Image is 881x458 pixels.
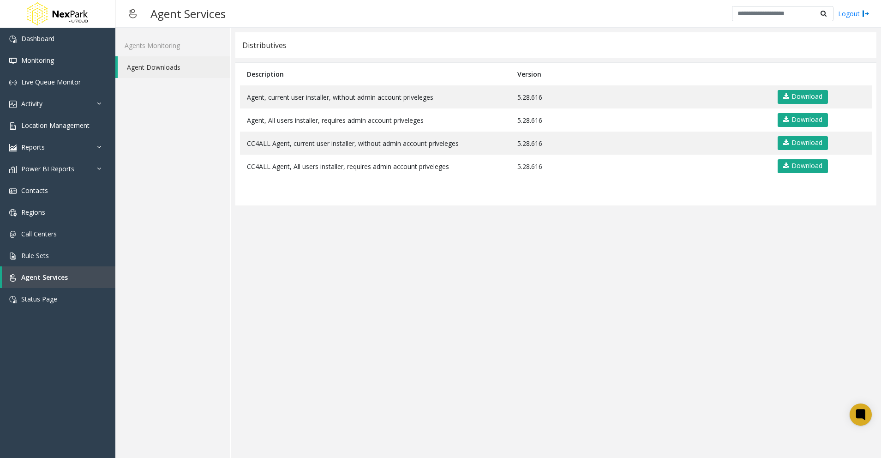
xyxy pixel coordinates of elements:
td: 5.28.616 [510,108,769,132]
span: Location Management [21,121,90,130]
img: logout [862,9,869,18]
span: Power BI Reports [21,164,74,173]
td: 5.28.616 [510,85,769,108]
span: Activity [21,99,42,108]
td: 5.28.616 [510,155,769,178]
td: CC4ALL Agent, current user installer, without admin account priveleges [240,132,510,155]
span: Monitoring [21,56,54,65]
span: Regions [21,208,45,217]
th: Description [240,63,510,85]
a: Download [778,136,828,150]
span: Reports [21,143,45,151]
img: 'icon' [9,274,17,282]
span: Rule Sets [21,251,49,260]
td: CC4ALL Agent, All users installer, requires admin account priveleges [240,155,510,178]
td: Agent, current user installer, without admin account priveleges [240,85,510,108]
img: 'icon' [9,209,17,217]
img: 'icon' [9,231,17,238]
span: Agent Services [21,273,68,282]
div: Distributives [242,39,287,51]
img: 'icon' [9,166,17,173]
img: 'icon' [9,122,17,130]
img: 'icon' [9,57,17,65]
td: 5.28.616 [510,132,769,155]
a: Download [778,90,828,104]
img: pageIcon [125,2,141,25]
span: Live Queue Monitor [21,78,81,86]
img: 'icon' [9,187,17,195]
th: Version [510,63,769,85]
span: Contacts [21,186,48,195]
img: 'icon' [9,101,17,108]
img: 'icon' [9,144,17,151]
a: Logout [838,9,869,18]
a: Agent Downloads [118,56,230,78]
img: 'icon' [9,79,17,86]
h3: Agent Services [146,2,230,25]
img: 'icon' [9,296,17,303]
td: Agent, All users installer, requires admin account priveleges [240,108,510,132]
span: Status Page [21,295,57,303]
img: 'icon' [9,36,17,43]
a: Download [778,159,828,173]
a: Agents Monitoring [115,35,230,56]
span: Dashboard [21,34,54,43]
span: Call Centers [21,229,57,238]
img: 'icon' [9,253,17,260]
a: Agent Services [2,266,115,288]
a: Download [778,113,828,127]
